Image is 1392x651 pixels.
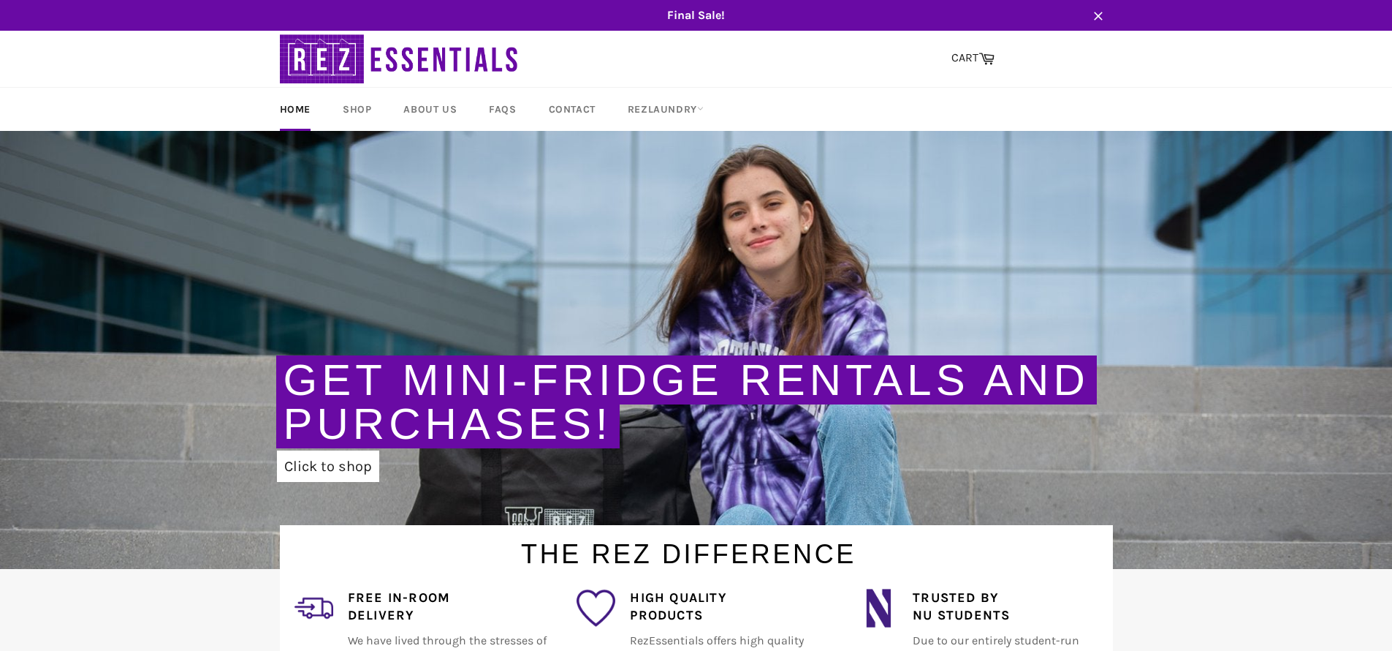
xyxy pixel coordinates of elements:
a: Shop [328,88,386,131]
a: RezLaundry [613,88,718,131]
img: RezEssentials [280,31,521,87]
img: delivery_2.png [294,589,333,628]
h1: The Rez Difference [265,525,1113,573]
a: About Us [389,88,471,131]
h4: Trusted by NU Students [913,589,1112,625]
a: FAQs [474,88,530,131]
img: favorite_1.png [577,589,615,628]
span: Final Sale! [265,7,1127,23]
a: Home [265,88,325,131]
a: CART [944,43,1002,74]
h4: High Quality Products [630,589,829,625]
img: northwestern_wildcats_tiny.png [859,589,898,628]
a: Click to shop [277,451,379,482]
a: Get Mini-Fridge Rentals and Purchases! [284,355,1089,448]
h4: Free In-Room Delivery [348,589,547,625]
a: Contact [534,88,610,131]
